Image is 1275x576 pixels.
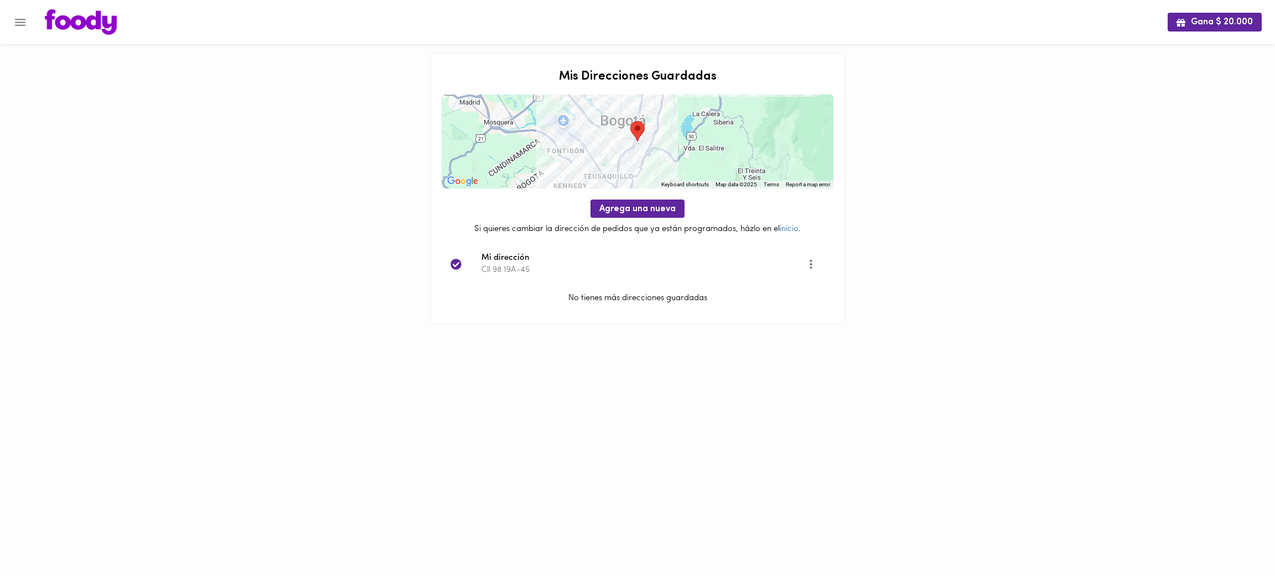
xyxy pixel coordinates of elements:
p: Si quieres cambiar la dirección de pedidos que ya están programados, házlo en el . [442,223,833,235]
iframe: Messagebird Livechat Widget [1211,512,1264,565]
img: Google [444,174,481,188]
span: Agrega una nueva [599,204,676,214]
button: Opciones [797,250,825,277]
a: Terms [764,181,779,187]
button: Menu [7,9,34,36]
p: Cll 98 19A-45 [481,264,807,276]
div: Tu dirección [630,121,645,142]
button: Keyboard shortcuts [661,181,709,188]
button: Agrega una nueva [590,200,685,218]
h2: Mis Direcciones Guardadas [442,70,833,83]
span: Mi dirección [481,252,807,265]
a: Report a map error [786,181,830,187]
button: Gana $ 20.000 [1168,13,1262,31]
span: Map data ©2025 [716,181,757,187]
img: logo.png [45,9,117,35]
a: Open this area in Google Maps (opens a new window) [444,174,481,188]
span: Gana $ 20.000 [1176,17,1253,28]
p: No tienes más direcciones guardadas [442,292,833,304]
a: inicio [780,225,799,233]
